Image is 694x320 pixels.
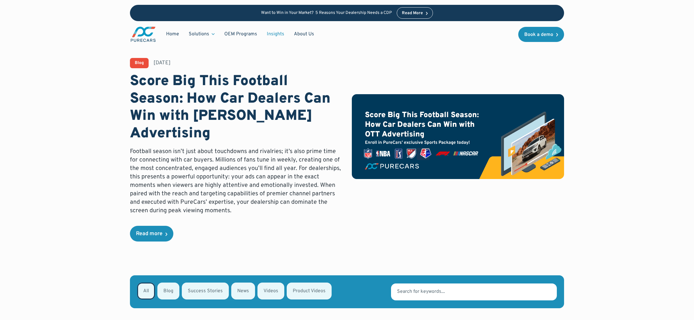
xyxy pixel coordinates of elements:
div: [DATE] [153,59,171,67]
div: Solutions [184,28,219,40]
a: Read more [130,226,173,242]
p: Football season isn’t just about touchdowns and rivalries; it’s also prime time for connecting wi... [130,147,342,215]
a: About Us [289,28,319,40]
a: Insights [262,28,289,40]
div: Solutions [189,31,209,37]
a: Book a demo [518,27,564,42]
a: main [130,26,156,43]
h1: Score Big This Football Season: How Car Dealers Can Win with [PERSON_NAME] Advertising [130,73,342,142]
img: purecars logo [130,26,156,43]
input: Search for keywords... [391,283,557,300]
a: Home [161,28,184,40]
p: Want to Win in Your Market? 5 Reasons Your Dealership Needs a CDP [261,11,392,16]
a: Read More [397,7,433,19]
div: Read more [136,231,162,237]
div: Blog [135,61,144,65]
a: OEM Programs [219,28,262,40]
div: Book a demo [524,32,553,37]
form: Email Form [130,275,564,308]
div: Read More [402,11,423,15]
